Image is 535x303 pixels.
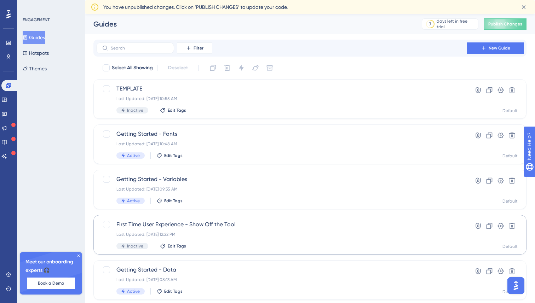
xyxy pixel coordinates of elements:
span: Edit Tags [164,153,183,158]
div: ENGAGEMENT [23,17,50,23]
span: New Guide [489,45,510,51]
div: Default [502,153,518,159]
div: Default [502,108,518,113]
div: Last Updated: [DATE] 10:48 AM [116,141,447,147]
span: Active [127,198,140,204]
span: Filter [194,45,203,51]
button: Themes [23,62,47,75]
span: Getting Started - Variables [116,175,447,183]
span: You have unpublished changes. Click on ‘PUBLISH CHANGES’ to update your code. [103,3,288,11]
div: Default [502,289,518,295]
button: Edit Tags [156,198,183,204]
span: Edit Tags [164,198,183,204]
button: Deselect [162,62,194,74]
span: Book a Demo [38,280,64,286]
span: Deselect [168,64,188,72]
button: Publish Changes [484,18,527,30]
span: Active [127,153,140,158]
span: Need Help? [17,2,44,10]
div: Default [502,244,518,249]
span: Getting Started - Fonts [116,130,447,138]
button: Edit Tags [160,243,186,249]
div: Last Updated: [DATE] 08:13 AM [116,277,447,282]
div: 7 [429,21,431,27]
button: Filter [177,42,212,54]
span: Active [127,289,140,294]
div: Last Updated: [DATE] 12:22 PM [116,232,447,237]
button: Guides [23,31,45,44]
iframe: UserGuiding AI Assistant Launcher [505,275,527,296]
div: Default [502,198,518,204]
button: Edit Tags [156,153,183,158]
button: Edit Tags [160,107,186,113]
span: Inactive [127,243,143,249]
span: TEMPLATE [116,85,447,93]
span: Publish Changes [488,21,522,27]
div: Guides [93,19,404,29]
span: Edit Tags [164,289,183,294]
input: Search [111,46,168,51]
div: Last Updated: [DATE] 10:55 AM [116,96,447,101]
span: Inactive [127,107,143,113]
button: Edit Tags [156,289,183,294]
button: Book a Demo [27,278,75,289]
span: Edit Tags [168,107,186,113]
button: Hotspots [23,47,49,59]
div: Last Updated: [DATE] 09:35 AM [116,186,447,192]
span: First Time User Experience - Show Off the Tool [116,220,447,229]
span: Meet our onboarding experts 🎧 [25,258,76,275]
span: Getting Started - Data [116,266,447,274]
button: New Guide [467,42,524,54]
span: Select All Showing [112,64,153,72]
div: days left in free trial [437,18,476,30]
span: Edit Tags [168,243,186,249]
